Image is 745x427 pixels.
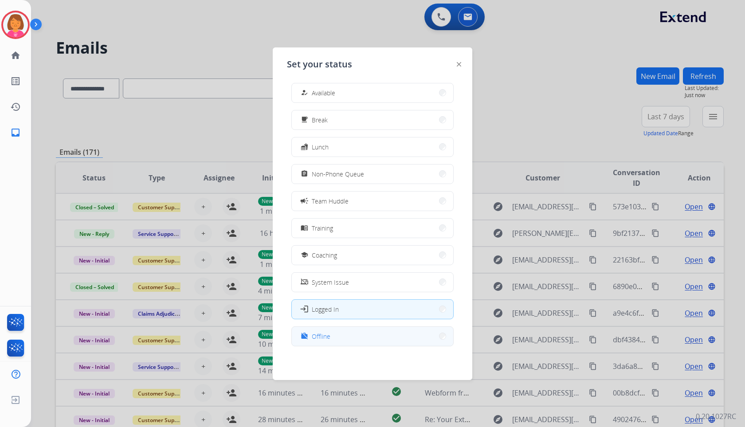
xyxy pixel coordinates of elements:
span: Lunch [312,142,329,152]
mat-icon: assignment [301,170,308,178]
mat-icon: work_off [301,333,308,340]
button: System Issue [292,273,453,292]
button: Coaching [292,246,453,265]
button: Non-Phone Queue [292,165,453,184]
span: Offline [312,332,330,341]
img: close-button [457,62,461,67]
mat-icon: home [10,50,21,61]
mat-icon: menu_book [301,224,308,232]
mat-icon: history [10,102,21,112]
button: Logged In [292,300,453,319]
button: Training [292,219,453,238]
mat-icon: how_to_reg [301,89,308,97]
span: Non-Phone Queue [312,169,364,179]
span: System Issue [312,278,349,287]
mat-icon: school [301,251,308,259]
button: Offline [292,327,453,346]
button: Team Huddle [292,192,453,211]
button: Lunch [292,137,453,157]
span: Team Huddle [312,196,349,206]
button: Available [292,83,453,102]
img: avatar [3,12,28,37]
span: Available [312,88,335,98]
mat-icon: free_breakfast [301,116,308,124]
span: Logged In [312,305,339,314]
mat-icon: campaign [300,196,309,205]
p: 0.20.1027RC [696,411,736,422]
mat-icon: fastfood [301,143,308,151]
button: Break [292,110,453,129]
mat-icon: phonelink_off [301,278,308,286]
span: Coaching [312,251,337,260]
mat-icon: inbox [10,127,21,138]
span: Break [312,115,328,125]
span: Set your status [287,58,352,71]
span: Training [312,223,333,233]
mat-icon: list_alt [10,76,21,86]
mat-icon: login [300,305,309,313]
